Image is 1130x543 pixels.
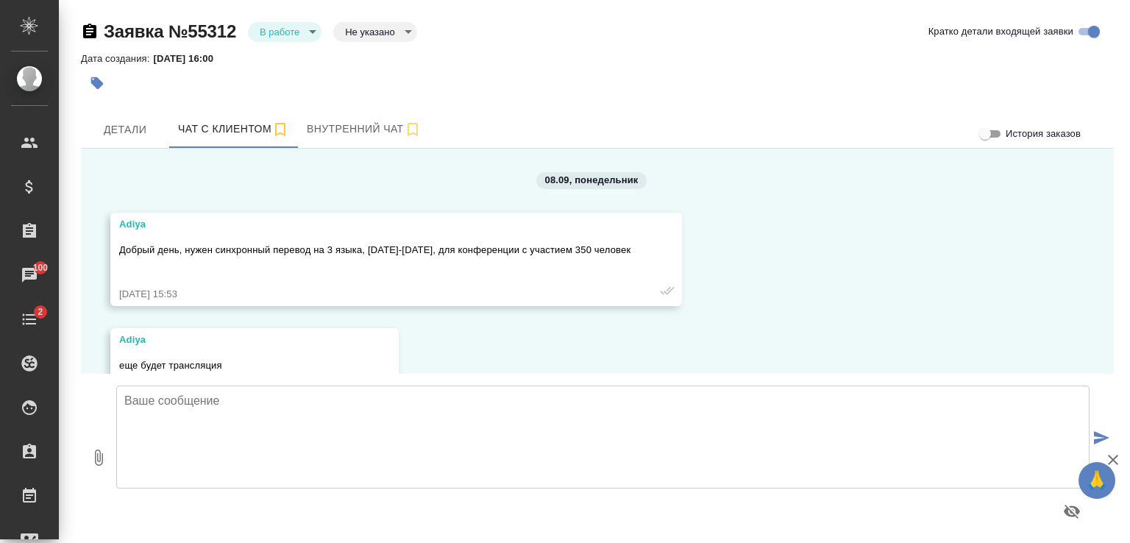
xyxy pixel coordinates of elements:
[333,22,416,42] div: В работе
[404,121,422,138] svg: Подписаться
[169,111,298,148] button: 77017737731 (Adiya) - (undefined)
[119,217,630,232] div: Adiya
[90,121,160,139] span: Детали
[119,287,630,302] div: [DATE] 15:53
[153,53,224,64] p: [DATE] 16:00
[4,301,55,338] a: 2
[1054,494,1090,529] button: Предпросмотр
[119,358,347,373] p: еще будет трансляция
[1006,127,1081,141] span: История заказов
[104,21,236,41] a: Заявка №55312
[1084,465,1109,496] span: 🙏
[1079,462,1115,499] button: 🙏
[341,26,399,38] button: Не указано
[4,257,55,294] a: 100
[178,120,289,138] span: Чат с клиентом
[24,260,57,275] span: 100
[307,120,422,138] span: Внутренний чат
[81,67,113,99] button: Добавить тэг
[255,26,304,38] button: В работе
[119,333,347,347] div: Adiya
[545,173,639,188] p: 08.09, понедельник
[29,305,51,319] span: 2
[81,23,99,40] button: Скопировать ссылку
[928,24,1073,39] span: Кратко детали входящей заявки
[248,22,321,42] div: В работе
[119,243,630,258] p: Добрый день, нужен синхронный перевод на 3 языка, [DATE]-[DATE], для конференции с участием 350 ч...
[81,53,153,64] p: Дата создания:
